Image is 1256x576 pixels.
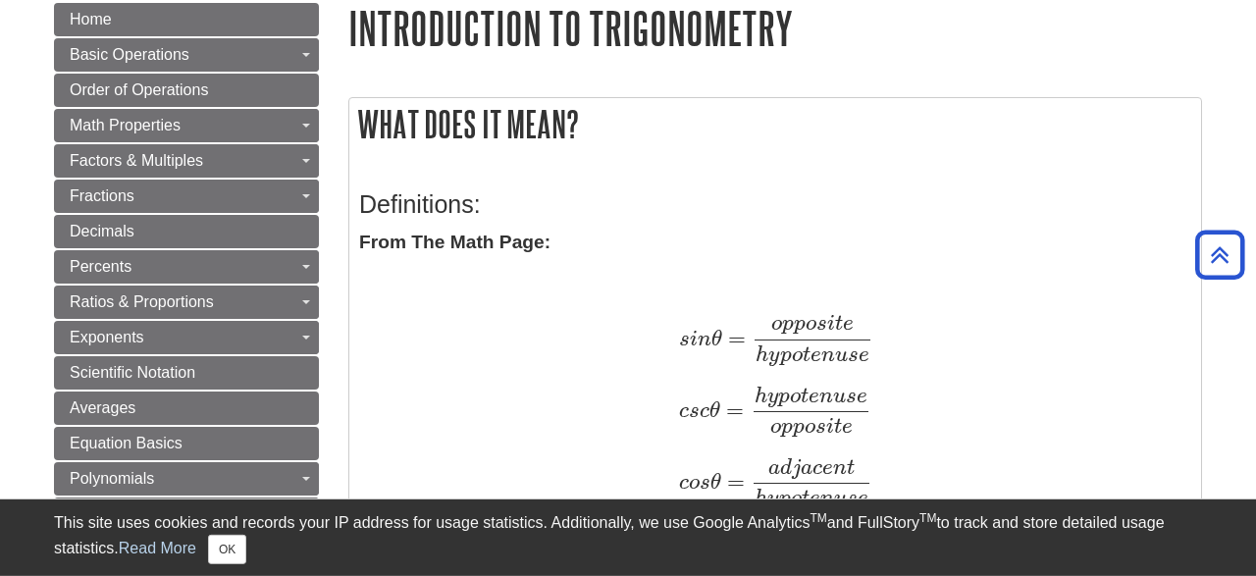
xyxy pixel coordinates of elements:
span: Percents [70,258,131,275]
span: Home [70,11,112,27]
span: p [782,313,794,335]
span: t [802,488,810,509]
span: u [835,344,848,366]
span: p [780,344,792,366]
span: c [679,400,689,422]
span: = [721,468,745,495]
span: p [781,416,793,438]
span: t [835,313,843,335]
span: t [834,416,842,438]
span: Factors & Multiples [70,152,203,169]
sup: TM [919,511,936,525]
span: c [700,400,709,422]
span: o [805,416,815,438]
span: u [833,386,846,407]
h2: What does it mean? [349,98,1201,150]
span: e [810,488,820,509]
span: s [815,416,826,438]
span: s [679,329,690,350]
span: p [794,313,806,335]
strong: From The Math Page: [359,232,550,252]
a: Percents [54,250,319,284]
span: e [811,344,821,366]
span: Polynomials [70,470,154,487]
span: e [857,386,867,407]
a: Math Properties [54,109,319,142]
span: s [846,386,857,407]
span: e [859,344,869,366]
span: Fractions [70,187,134,204]
span: Exponents [70,329,144,345]
button: Close [208,535,246,564]
a: Order of Operations [54,74,319,107]
span: c [679,472,689,494]
span: y [767,488,778,509]
span: o [791,488,802,509]
span: o [689,472,700,494]
span: Math Properties [70,117,181,133]
a: Exponents [54,321,319,354]
a: Read More [119,540,196,556]
a: Equation Basics [54,427,319,460]
h1: Introduction to Trigonometry [348,3,1202,53]
span: n [820,488,834,509]
span: o [770,416,781,438]
span: o [771,313,782,335]
span: s [848,344,859,366]
a: Basic Operations [54,38,319,72]
span: o [806,313,816,335]
span: t [847,457,855,479]
span: Equation Basics [70,435,183,451]
span: Ratios & Proportions [70,293,214,310]
a: Factors & Multiples [54,144,319,178]
span: i [690,329,698,350]
span: d [780,457,792,479]
span: t [801,386,809,407]
span: θ [711,329,722,350]
span: e [842,416,853,438]
span: θ [709,400,720,422]
span: s [700,472,710,494]
a: Fractions [54,180,319,213]
span: e [822,457,833,479]
span: s [847,488,858,509]
span: s [689,400,700,422]
span: = [720,396,744,423]
span: n [821,344,835,366]
a: Linear Equations [54,497,319,531]
a: Back to Top [1188,241,1251,268]
span: p [778,386,790,407]
span: i [826,416,834,438]
span: o [792,344,803,366]
h3: Definitions: [359,190,1191,219]
span: n [833,457,847,479]
span: n [698,329,711,350]
span: j [792,457,801,479]
span: h [756,344,768,366]
span: o [790,386,801,407]
a: Decimals [54,215,319,248]
span: p [779,488,791,509]
span: e [809,386,819,407]
span: n [819,386,833,407]
span: t [803,344,811,366]
span: θ [710,472,721,494]
a: Scientific Notation [54,356,319,390]
span: u [834,488,847,509]
span: a [768,457,780,479]
span: y [768,344,779,366]
span: e [858,488,868,509]
span: Averages [70,399,135,416]
span: h [755,386,767,407]
span: Order of Operations [70,81,208,98]
a: Home [54,3,319,36]
span: s [816,313,827,335]
span: Basic Operations [70,46,189,63]
sup: TM [810,511,826,525]
a: Averages [54,392,319,425]
span: e [843,313,854,335]
span: a [801,457,812,479]
span: i [827,313,835,335]
div: This site uses cookies and records your IP address for usage statistics. Additionally, we use Goo... [54,511,1202,564]
a: Polynomials [54,462,319,496]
